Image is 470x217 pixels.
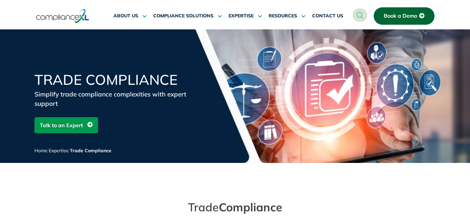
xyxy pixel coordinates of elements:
[219,200,282,214] span: Compliance
[269,13,297,19] span: RESOURCES
[312,8,343,24] a: CONTACT US
[40,119,83,132] span: Talk to an Expert
[113,13,138,19] span: ABOUT US
[228,8,262,24] a: EXPERTISE
[34,148,48,154] a: Home
[374,7,435,25] a: Book a Demo
[228,13,254,19] span: EXPERTISE
[384,13,417,19] span: Book a Demo
[153,8,222,24] a: COMPLIANCE SOLUTIONS
[188,200,282,215] div: Trade
[49,148,69,154] a: Expertise
[36,8,89,24] img: logo-one.svg
[34,89,195,108] div: Simplify trade compliance complexities with expert support
[312,13,343,19] span: CONTACT US
[113,8,147,24] a: ABOUT US
[353,8,367,22] a: navsearch-button
[153,13,213,19] span: COMPLIANCE SOLUTIONS
[34,117,98,133] a: Talk to an Expert
[269,8,305,24] a: RESOURCES
[34,73,195,87] h1: Trade Compliance
[34,148,111,154] span: / /
[70,148,111,154] span: Trade Compliance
